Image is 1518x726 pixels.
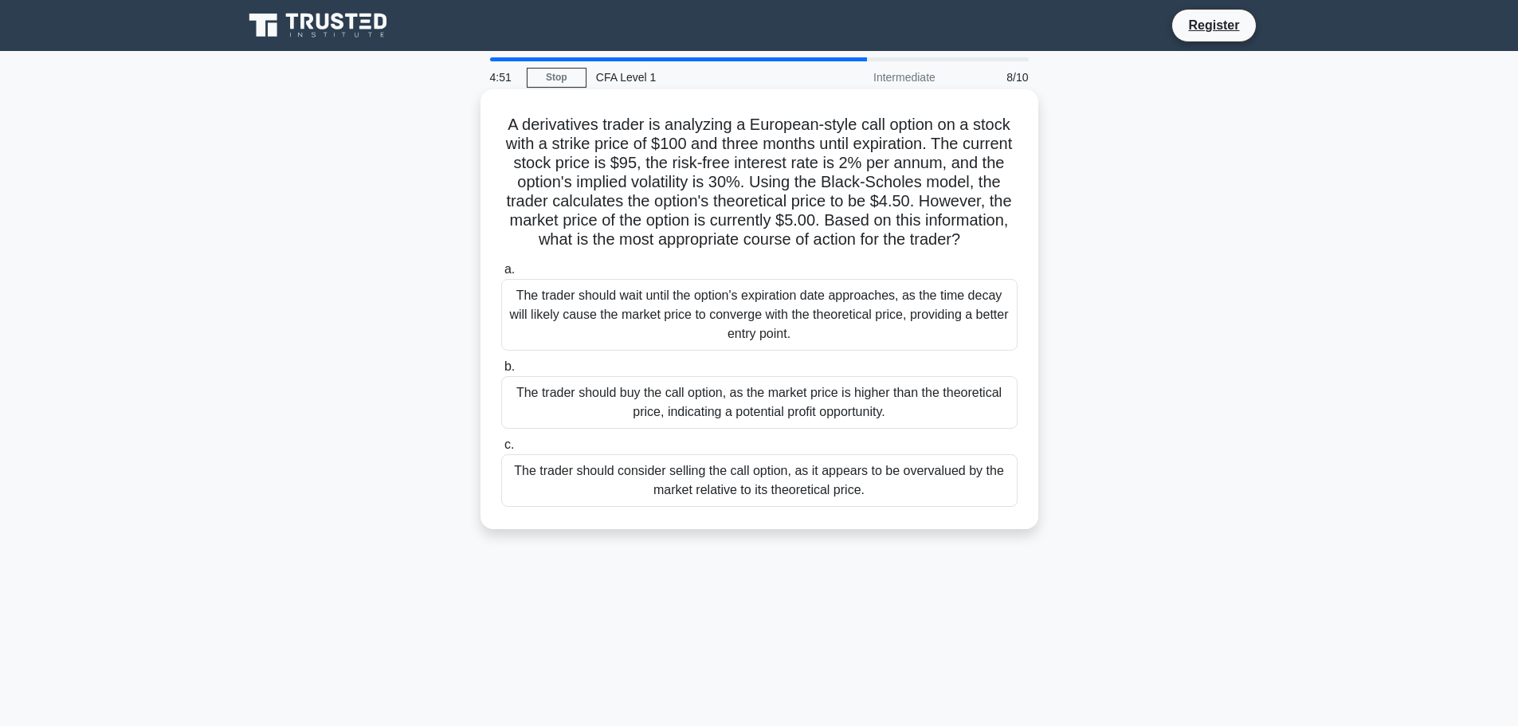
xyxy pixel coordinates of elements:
span: b. [504,359,515,373]
a: Register [1179,15,1249,35]
h5: A derivatives trader is analyzing a European-style call option on a stock with a strike price of ... [500,115,1019,250]
div: The trader should consider selling the call option, as it appears to be overvalued by the market ... [501,454,1018,507]
span: a. [504,262,515,276]
a: Stop [527,68,586,88]
span: c. [504,438,514,451]
div: CFA Level 1 [586,61,806,93]
div: 8/10 [945,61,1038,93]
div: The trader should wait until the option's expiration date approaches, as the time decay will like... [501,279,1018,351]
div: The trader should buy the call option, as the market price is higher than the theoretical price, ... [501,376,1018,429]
div: 4:51 [481,61,527,93]
div: Intermediate [806,61,945,93]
